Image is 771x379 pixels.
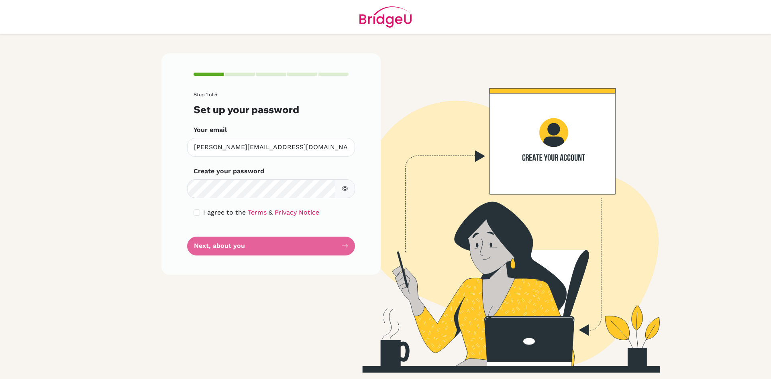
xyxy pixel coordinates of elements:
span: & [269,209,273,216]
img: Create your account [271,53,729,373]
span: I agree to the [203,209,246,216]
a: Privacy Notice [275,209,319,216]
span: Step 1 of 5 [194,91,217,97]
label: Create your password [194,166,264,176]
label: Your email [194,125,227,135]
input: Insert your email* [187,138,355,157]
h3: Set up your password [194,104,349,116]
a: Terms [248,209,267,216]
